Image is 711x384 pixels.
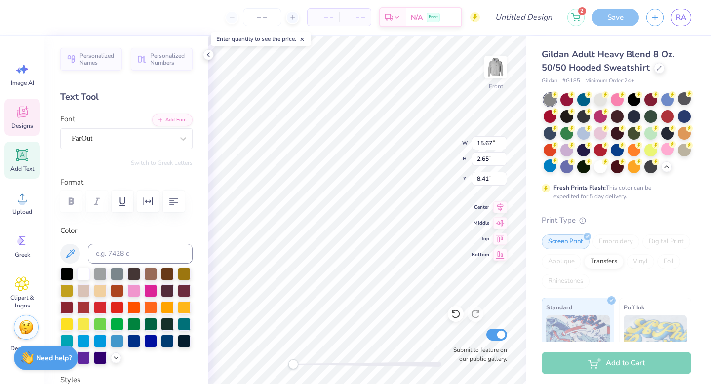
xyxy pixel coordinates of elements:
[288,359,298,369] div: Accessibility label
[542,48,674,74] span: Gildan Adult Heavy Blend 8 Oz. 50/50 Hooded Sweatshirt
[10,165,34,173] span: Add Text
[627,254,654,269] div: Vinyl
[411,12,423,23] span: N/A
[585,77,634,85] span: Minimum Order: 24 +
[546,302,572,312] span: Standard
[60,177,193,188] label: Format
[578,7,586,15] span: 2
[584,254,624,269] div: Transfers
[79,52,116,66] span: Personalized Names
[131,48,193,71] button: Personalized Numbers
[657,254,680,269] div: Foil
[542,274,590,289] div: Rhinestones
[592,234,639,249] div: Embroidery
[152,114,193,126] button: Add Font
[671,9,691,26] a: RA
[487,7,560,27] input: Untitled Design
[345,12,365,23] span: – –
[60,48,122,71] button: Personalized Names
[150,52,187,66] span: Personalized Numbers
[6,294,39,309] span: Clipart & logos
[489,82,503,91] div: Front
[542,234,590,249] div: Screen Print
[243,8,281,26] input: – –
[567,9,585,26] button: 2
[553,183,675,201] div: This color can be expedited for 5 day delivery.
[472,203,489,211] span: Center
[12,208,32,216] span: Upload
[131,159,193,167] button: Switch to Greek Letters
[60,114,75,125] label: Font
[676,12,686,23] span: RA
[472,219,489,227] span: Middle
[60,90,193,104] div: Text Tool
[624,315,687,364] img: Puff Ink
[486,57,506,77] img: Front
[88,244,193,264] input: e.g. 7428 c
[429,14,438,21] span: Free
[642,234,690,249] div: Digital Print
[15,251,30,259] span: Greek
[562,77,580,85] span: # G185
[542,215,691,226] div: Print Type
[10,345,34,352] span: Decorate
[11,79,34,87] span: Image AI
[472,235,489,243] span: Top
[314,12,333,23] span: – –
[11,122,33,130] span: Designs
[624,302,644,312] span: Puff Ink
[60,225,193,236] label: Color
[472,251,489,259] span: Bottom
[546,315,610,364] img: Standard
[448,346,507,363] label: Submit to feature on our public gallery.
[542,77,557,85] span: Gildan
[36,353,72,363] strong: Need help?
[211,32,311,46] div: Enter quantity to see the price.
[553,184,606,192] strong: Fresh Prints Flash:
[542,254,581,269] div: Applique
